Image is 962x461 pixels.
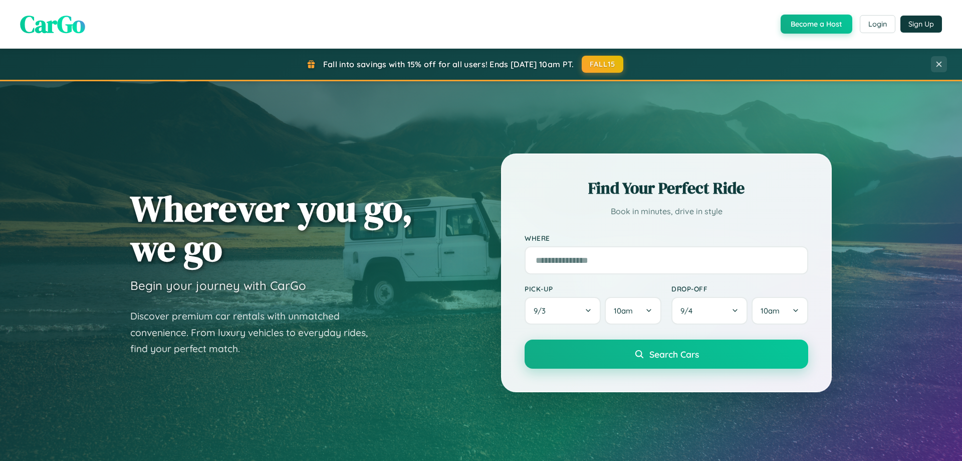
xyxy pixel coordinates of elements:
[900,16,942,33] button: Sign Up
[781,15,852,34] button: Become a Host
[525,284,661,293] label: Pick-up
[525,297,601,325] button: 9/3
[130,308,381,357] p: Discover premium car rentals with unmatched convenience. From luxury vehicles to everyday rides, ...
[680,306,697,316] span: 9 / 4
[130,189,413,268] h1: Wherever you go, we go
[525,234,808,242] label: Where
[649,349,699,360] span: Search Cars
[860,15,895,33] button: Login
[20,8,85,41] span: CarGo
[761,306,780,316] span: 10am
[605,297,661,325] button: 10am
[525,177,808,199] h2: Find Your Perfect Ride
[752,297,808,325] button: 10am
[323,59,574,69] span: Fall into savings with 15% off for all users! Ends [DATE] 10am PT.
[534,306,551,316] span: 9 / 3
[130,278,306,293] h3: Begin your journey with CarGo
[671,284,808,293] label: Drop-off
[525,204,808,219] p: Book in minutes, drive in style
[614,306,633,316] span: 10am
[525,340,808,369] button: Search Cars
[671,297,748,325] button: 9/4
[582,56,624,73] button: FALL15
